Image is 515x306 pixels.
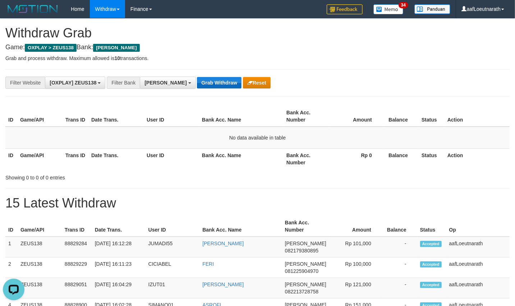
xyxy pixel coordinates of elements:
[5,4,60,14] img: MOTION_logo.png
[284,106,329,127] th: Bank Acc. Number
[5,257,18,278] td: 2
[202,261,214,267] a: FERI
[329,149,383,169] th: Rp 0
[18,278,62,298] td: ZEUS138
[146,278,200,298] td: IZUT01
[17,149,63,169] th: Game/API
[199,149,284,169] th: Bank Acc. Name
[146,216,200,237] th: User ID
[383,106,419,127] th: Balance
[140,77,196,89] button: [PERSON_NAME]
[199,106,284,127] th: Bank Acc. Name
[199,216,282,237] th: Bank Acc. Name
[399,2,408,8] span: 34
[329,216,382,237] th: Amount
[202,282,244,287] a: [PERSON_NAME]
[5,127,510,149] td: No data available in table
[282,216,329,237] th: Bank Acc. Number
[92,216,146,237] th: Date Trans.
[383,149,419,169] th: Balance
[5,149,17,169] th: ID
[62,278,92,298] td: 88829051
[92,278,146,298] td: [DATE] 16:04:29
[5,77,45,89] div: Filter Website
[382,278,417,298] td: -
[146,237,200,257] td: JUMADI55
[414,4,450,14] img: panduan.png
[25,44,77,52] span: OXPLAY > ZEUS138
[5,216,18,237] th: ID
[5,106,17,127] th: ID
[62,237,92,257] td: 88829284
[419,106,445,127] th: Status
[18,257,62,278] td: ZEUS138
[420,261,442,268] span: Accepted
[5,171,209,181] div: Showing 0 to 0 of 0 entries
[327,4,363,14] img: Feedback.jpg
[285,248,318,254] span: Copy 082179380895 to clipboard
[285,289,318,294] span: Copy 082213728758 to clipboard
[382,237,417,257] td: -
[144,80,187,86] span: [PERSON_NAME]
[5,237,18,257] td: 1
[285,282,326,287] span: [PERSON_NAME]
[285,268,318,274] span: Copy 081225904970 to clipboard
[420,241,442,247] span: Accepted
[107,77,140,89] div: Filter Bank
[114,55,120,61] strong: 10
[445,149,510,169] th: Action
[329,278,382,298] td: Rp 121,000
[202,241,244,246] a: [PERSON_NAME]
[144,149,199,169] th: User ID
[420,282,442,288] span: Accepted
[144,106,199,127] th: User ID
[446,257,510,278] td: aafLoeutnarath
[373,4,404,14] img: Button%20Memo.svg
[62,257,92,278] td: 88829229
[62,216,92,237] th: Trans ID
[45,77,105,89] button: [OXPLAY] ZEUS138
[146,257,200,278] td: CICIABEL
[382,257,417,278] td: -
[63,149,88,169] th: Trans ID
[5,55,510,62] p: Grab and process withdraw. Maximum allowed is transactions.
[63,106,88,127] th: Trans ID
[419,149,445,169] th: Status
[18,216,62,237] th: Game/API
[329,257,382,278] td: Rp 100,000
[92,257,146,278] td: [DATE] 16:11:23
[5,26,510,40] h1: Withdraw Grab
[3,3,24,24] button: Open LiveChat chat widget
[5,196,510,210] h1: 15 Latest Withdraw
[329,237,382,257] td: Rp 101,000
[285,241,326,246] span: [PERSON_NAME]
[197,77,241,88] button: Grab Withdraw
[88,149,144,169] th: Date Trans.
[93,44,139,52] span: [PERSON_NAME]
[50,80,96,86] span: [OXPLAY] ZEUS138
[5,44,510,51] h4: Game: Bank:
[445,106,510,127] th: Action
[284,149,329,169] th: Bank Acc. Number
[285,261,326,267] span: [PERSON_NAME]
[88,106,144,127] th: Date Trans.
[446,237,510,257] td: aafLoeutnarath
[243,77,271,88] button: Reset
[382,216,417,237] th: Balance
[92,237,146,257] td: [DATE] 16:12:28
[417,216,446,237] th: Status
[446,216,510,237] th: Op
[18,237,62,257] td: ZEUS138
[17,106,63,127] th: Game/API
[329,106,383,127] th: Amount
[446,278,510,298] td: aafLoeutnarath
